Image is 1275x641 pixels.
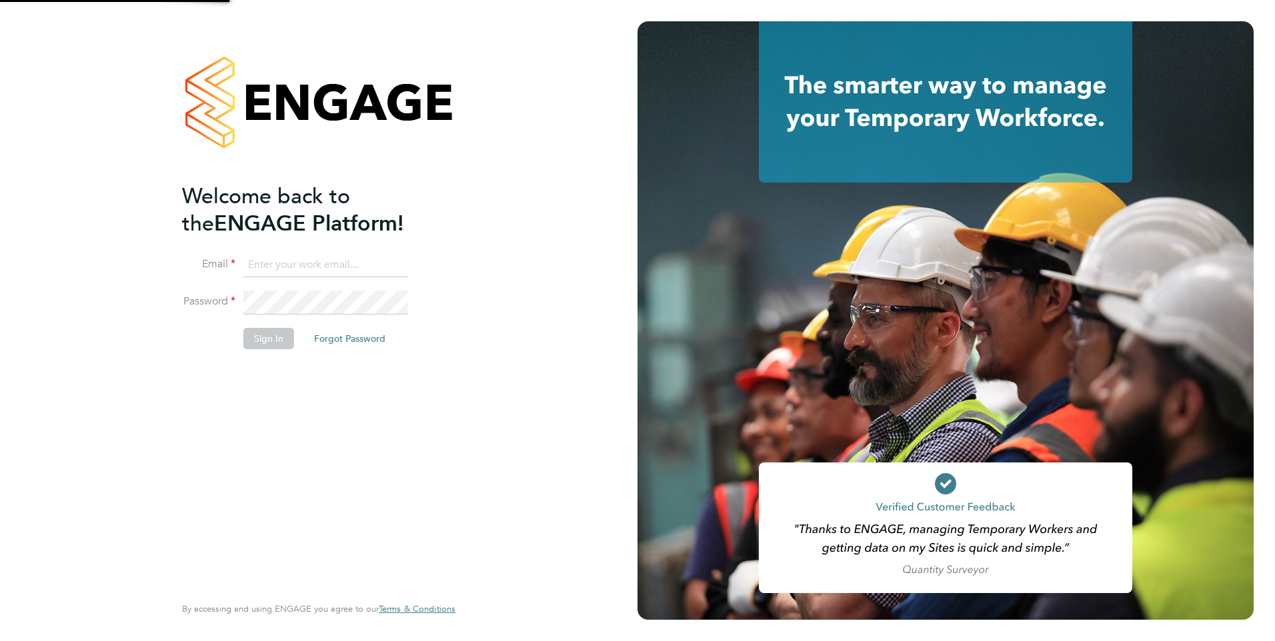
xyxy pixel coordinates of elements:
button: Sign In [243,328,294,349]
label: Email [182,257,235,271]
span: Terms & Conditions [379,603,455,614]
span: Welcome back to the [182,183,350,237]
span: By accessing and using ENGAGE you agree to our [182,603,455,614]
button: Forgot Password [303,328,396,349]
input: Enter your work email... [243,253,408,277]
h2: ENGAGE Platform! [182,183,442,237]
label: Password [182,295,235,309]
a: Terms & Conditions [379,604,455,614]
